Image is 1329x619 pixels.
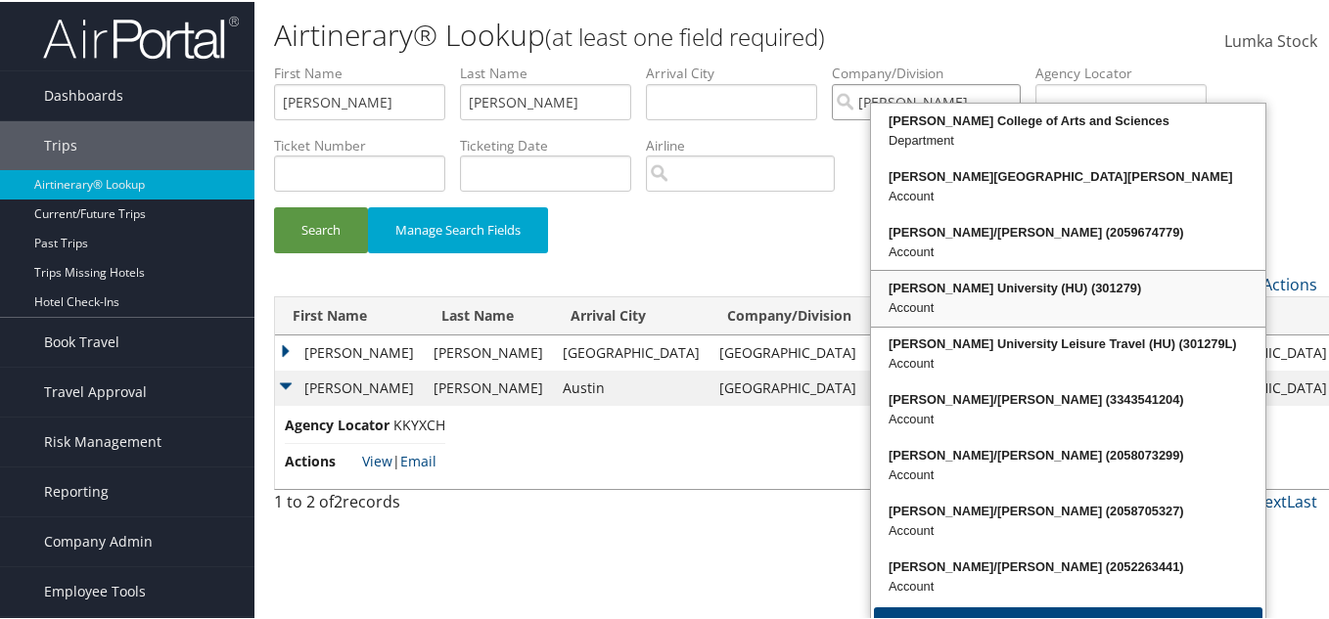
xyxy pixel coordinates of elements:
td: [PERSON_NAME] [275,333,424,369]
h1: Airtinerary® Lookup [274,13,970,54]
td: [GEOGRAPHIC_DATA] [710,333,869,369]
button: Search [274,205,368,251]
td: Austin [553,369,710,404]
label: First Name [274,62,460,81]
th: First Name: activate to sort column ascending [275,295,424,333]
span: Company Admin [44,515,153,564]
a: View [362,450,392,468]
th: Arrival City: activate to sort column ascending [553,295,710,333]
a: Lumka Stock [1224,10,1317,70]
div: Account [874,185,1262,204]
span: Lumka Stock [1224,28,1317,50]
div: [PERSON_NAME]/[PERSON_NAME] (3343541204) [874,388,1262,408]
label: Airline [646,134,849,154]
label: Ticket Number [274,134,460,154]
label: Arrival City [646,62,832,81]
span: 2 [334,489,343,510]
div: [PERSON_NAME]/[PERSON_NAME] (2058073299) [874,444,1262,464]
a: Email [400,450,436,468]
div: [PERSON_NAME] University (HU) (301279) [874,277,1262,296]
span: Actions [285,449,358,470]
span: Trips [44,119,77,168]
label: Last Name [460,62,646,81]
div: [PERSON_NAME]/[PERSON_NAME] (2059674779) [874,221,1262,241]
div: Account [874,575,1262,595]
span: Employee Tools [44,565,146,614]
span: Book Travel [44,316,119,365]
div: Account [874,464,1262,483]
div: [PERSON_NAME] University Leisure Travel (HU) (301279L) [874,332,1262,352]
a: Next [1253,489,1287,510]
td: [DATE] 8:48 AM [869,369,1053,404]
label: Agency Locator [1035,62,1221,81]
span: Risk Management [44,416,161,464]
span: Reporting [44,465,109,514]
div: Account [874,408,1262,427]
div: Account [874,296,1262,316]
td: [PERSON_NAME] [424,333,553,369]
th: Company/Division [710,295,869,333]
div: Account [874,519,1262,539]
th: Departure Date Range: activate to sort column ascending [869,295,1053,333]
span: Travel Approval [44,366,147,415]
label: Ticketing Date [460,134,646,154]
small: (at least one field required) [545,19,825,51]
div: 1 to 2 of records [274,488,513,521]
a: Table Actions [1218,272,1317,293]
div: [PERSON_NAME]/[PERSON_NAME] (2058705327) [874,500,1262,519]
button: Manage Search Fields [368,205,548,251]
img: airportal-logo.png [43,13,239,59]
div: [PERSON_NAME] College of Arts and Sciences [874,110,1262,129]
td: [PERSON_NAME] [275,369,424,404]
div: Department [874,129,1262,149]
span: Agency Locator [285,413,390,434]
a: Last [1287,489,1317,510]
td: [GEOGRAPHIC_DATA] [553,333,710,369]
span: | [362,450,436,468]
div: Account [874,352,1262,372]
div: [PERSON_NAME][GEOGRAPHIC_DATA][PERSON_NAME] [874,165,1262,185]
td: [GEOGRAPHIC_DATA] [710,369,869,404]
td: [PERSON_NAME] [424,369,553,404]
div: [PERSON_NAME]/[PERSON_NAME] (2052263441) [874,555,1262,575]
th: Last Name: activate to sort column ascending [424,295,553,333]
label: Company/Division [832,62,1035,81]
div: Account [874,241,1262,260]
span: Dashboards [44,69,123,118]
td: [DATE] 8:29 AM [869,333,1053,369]
span: KKYXCH [393,414,445,432]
